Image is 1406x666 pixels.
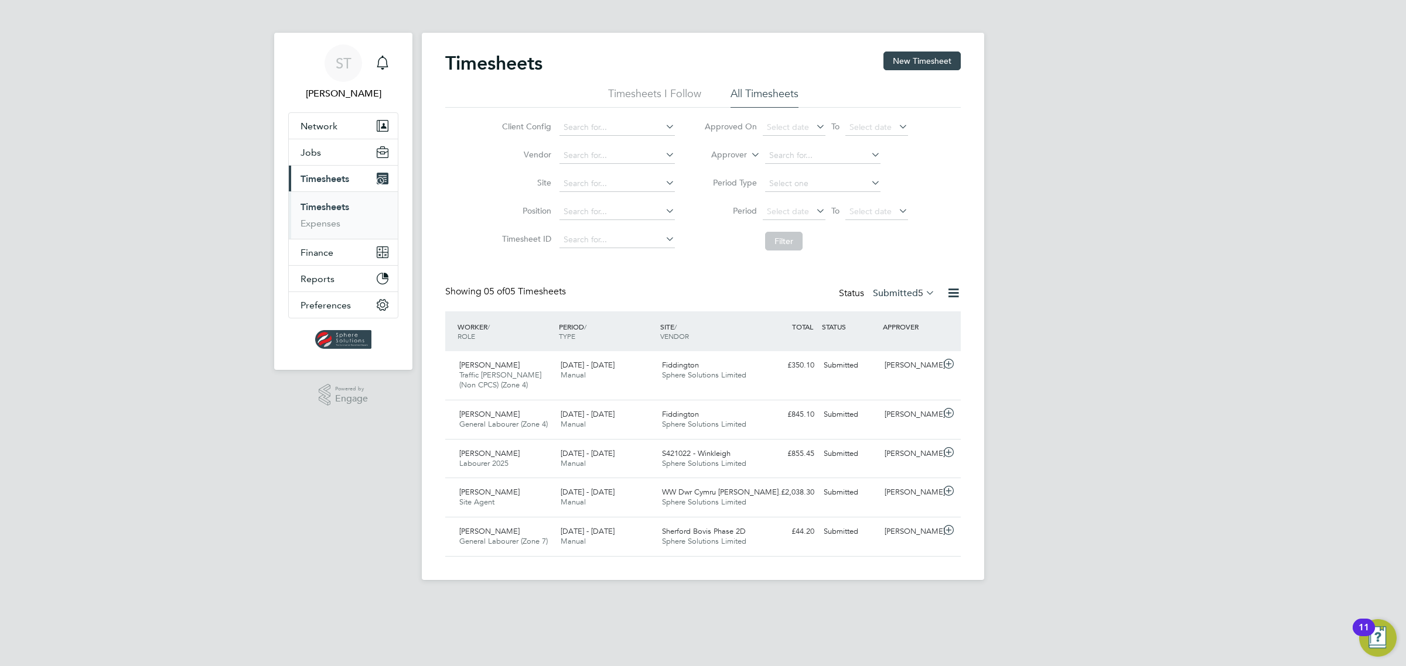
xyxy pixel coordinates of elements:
[561,526,615,536] span: [DATE] - [DATE]
[556,316,657,346] div: PERIOD
[459,419,548,429] span: General Labourer (Zone 4)
[662,497,746,507] span: Sphere Solutions Limited
[335,394,368,404] span: Engage
[561,409,615,419] span: [DATE] - [DATE]
[499,121,551,132] label: Client Config
[559,331,575,341] span: TYPE
[301,201,349,212] a: Timesheets
[849,122,892,132] span: Select date
[559,232,675,248] input: Search for...
[561,458,586,468] span: Manual
[839,286,937,302] div: Status
[819,316,880,337] div: STATUS
[819,483,880,502] div: Submitted
[662,360,699,370] span: Fiddington
[459,448,520,458] span: [PERSON_NAME]
[561,419,586,429] span: Manual
[767,206,809,217] span: Select date
[559,119,675,136] input: Search for...
[274,33,412,370] nav: Main navigation
[1359,627,1369,643] div: 11
[608,87,701,108] li: Timesheets I Follow
[559,176,675,192] input: Search for...
[880,444,941,464] div: [PERSON_NAME]
[301,247,333,258] span: Finance
[662,419,746,429] span: Sphere Solutions Limited
[459,487,520,497] span: [PERSON_NAME]
[828,203,843,218] span: To
[499,177,551,188] label: Site
[301,147,321,158] span: Jobs
[445,52,542,75] h2: Timesheets
[819,522,880,541] div: Submitted
[660,331,689,341] span: VENDOR
[484,286,566,297] span: 05 Timesheets
[662,526,746,536] span: Sherford Bovis Phase 2D
[662,487,786,497] span: WW Dwr Cymru [PERSON_NAME]…
[289,191,398,239] div: Timesheets
[1359,619,1397,657] button: Open Resource Center, 11 new notifications
[499,205,551,216] label: Position
[704,121,757,132] label: Approved On
[662,409,699,419] span: Fiddington
[289,266,398,291] button: Reports
[559,204,675,220] input: Search for...
[499,149,551,160] label: Vendor
[289,113,398,139] button: Network
[873,287,935,299] label: Submitted
[880,405,941,424] div: [PERSON_NAME]
[758,483,819,502] div: £2,038.30
[819,405,880,424] div: Submitted
[301,273,335,284] span: Reports
[559,147,675,164] input: Search for...
[301,121,337,132] span: Network
[918,287,923,299] span: 5
[765,147,881,164] input: Search for...
[584,322,586,331] span: /
[758,405,819,424] div: £845.10
[487,322,490,331] span: /
[792,322,813,331] span: TOTAL
[459,370,541,390] span: Traffic [PERSON_NAME] (Non CPCS) (Zone 4)
[662,448,731,458] span: S421022 - Winkleigh
[459,536,548,546] span: General Labourer (Zone 7)
[819,444,880,464] div: Submitted
[315,330,372,349] img: spheresolutions-logo-retina.png
[288,330,398,349] a: Go to home page
[880,483,941,502] div: [PERSON_NAME]
[694,149,747,161] label: Approver
[459,360,520,370] span: [PERSON_NAME]
[758,444,819,464] div: £855.45
[289,166,398,191] button: Timesheets
[289,239,398,265] button: Finance
[288,87,398,101] span: Selin Thomas
[561,360,615,370] span: [DATE] - [DATE]
[459,497,494,507] span: Site Agent
[765,176,881,192] input: Select one
[819,356,880,375] div: Submitted
[458,331,475,341] span: ROLE
[767,122,809,132] span: Select date
[662,370,746,380] span: Sphere Solutions Limited
[301,173,349,184] span: Timesheets
[883,52,961,70] button: New Timesheet
[561,497,586,507] span: Manual
[662,536,746,546] span: Sphere Solutions Limited
[336,56,351,71] span: ST
[662,458,746,468] span: Sphere Solutions Limited
[674,322,677,331] span: /
[704,205,757,216] label: Period
[765,232,803,250] button: Filter
[657,316,759,346] div: SITE
[561,448,615,458] span: [DATE] - [DATE]
[880,522,941,541] div: [PERSON_NAME]
[445,286,568,298] div: Showing
[484,286,505,297] span: 05 of
[335,384,368,394] span: Powered by
[758,522,819,541] div: £44.20
[561,370,586,380] span: Manual
[459,526,520,536] span: [PERSON_NAME]
[828,119,843,134] span: To
[758,356,819,375] div: £350.10
[561,536,586,546] span: Manual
